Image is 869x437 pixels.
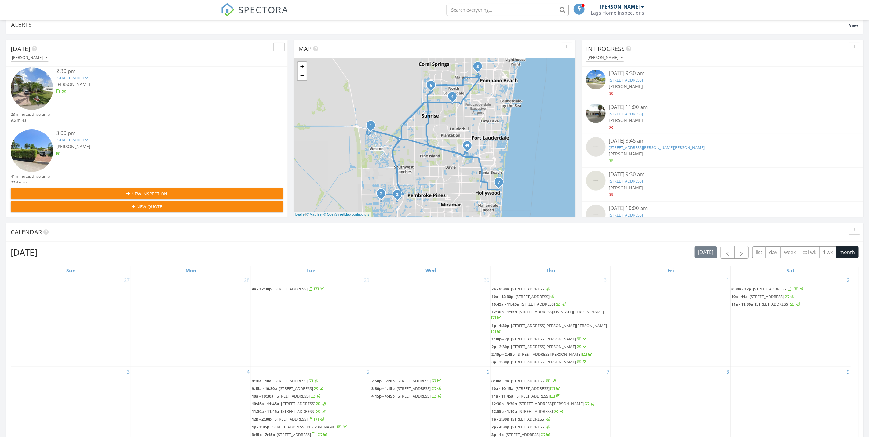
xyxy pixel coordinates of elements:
[611,275,731,367] td: Go to August 1, 2025
[56,81,90,87] span: [PERSON_NAME]
[239,3,289,16] span: SPECTORA
[725,275,731,285] a: Go to August 1, 2025
[491,359,509,365] span: 3p - 3:30p
[476,65,479,69] i: 5
[491,301,519,307] span: 10:45a - 11:45a
[184,266,198,275] a: Monday
[491,378,557,384] a: 8:30a - 9a [STREET_ADDRESS]
[126,367,131,377] a: Go to August 3, 2025
[609,151,643,157] span: [PERSON_NAME]
[56,75,90,81] a: [STREET_ADDRESS]
[430,83,432,88] i: 6
[137,203,162,210] span: New Quote
[752,246,766,258] button: list
[521,301,555,307] span: [STREET_ADDRESS]
[11,228,42,236] span: Calendar
[491,408,610,415] a: 12:55p - 1:10p [STREET_ADDRESS]
[605,367,611,377] a: Go to August 7, 2025
[491,294,513,299] span: 10a - 12:30p
[609,205,836,212] div: [DATE] 10:00 am
[276,393,310,399] span: [STREET_ADDRESS]
[609,137,836,145] div: [DATE] 8:45 am
[819,246,836,258] button: 4 wk
[491,336,588,342] a: 1:30p - 2p [STREET_ADDRESS][PERSON_NAME]
[587,56,623,60] div: [PERSON_NAME]
[609,77,643,83] a: [STREET_ADDRESS]
[491,409,517,414] span: 12:55p - 1:10p
[695,246,717,258] button: [DATE]
[609,171,836,178] div: [DATE] 9:30 am
[483,275,491,285] a: Go to July 30, 2025
[725,367,731,377] a: Go to August 8, 2025
[11,117,50,123] div: 9.5 miles
[281,401,315,406] span: [STREET_ADDRESS]
[586,104,859,131] a: [DATE] 11:00 am [STREET_ADDRESS] [PERSON_NAME]
[499,182,502,186] div: 940 Lincoln St, Hollywood, FL 33019
[372,393,443,399] a: 4:15p - 4:45p [STREET_ADDRESS]
[252,286,272,292] span: 9a - 12:30p
[252,378,272,384] span: 8:30a - 10a
[431,85,435,89] div: 7407 NW 94th Ave, Tamarac, FL 33321
[491,344,509,349] span: 2p - 2:30p
[397,393,431,399] span: [STREET_ADDRESS]
[609,83,643,89] span: [PERSON_NAME]
[735,246,749,259] button: Next month
[786,266,796,275] a: Saturday
[273,416,308,422] span: [STREET_ADDRESS]
[491,377,610,385] a: 8:30a - 9a [STREET_ADDRESS]
[252,393,274,399] span: 10a - 10:30a
[753,286,787,292] span: [STREET_ADDRESS]
[131,275,251,367] td: Go to July 28, 2025
[11,129,283,185] a: 3:00 pm [STREET_ADDRESS] [PERSON_NAME] 41 minutes drive time 22.4 miles
[836,246,859,258] button: month
[397,378,431,384] span: [STREET_ADDRESS]
[609,185,643,191] span: [PERSON_NAME]
[397,194,401,198] div: 15626 SW 16th Ct, Pembroke Pines, FL 33027
[491,322,610,335] a: 1p - 1:30p [STREET_ADDRESS][PERSON_NAME][PERSON_NAME]
[491,424,509,430] span: 2p - 4:30p
[221,8,289,21] a: SPECTORA
[281,409,315,414] span: [STREET_ADDRESS]
[252,408,370,415] a: 11:30a - 11:45a [STREET_ADDRESS]
[519,309,604,315] span: [STREET_ADDRESS][US_STATE][PERSON_NAME]
[11,246,37,258] h2: [DATE]
[732,293,850,300] a: 10a - 11a [STREET_ADDRESS]
[252,416,272,422] span: 12p - 2:30p
[371,275,491,367] td: Go to July 30, 2025
[511,424,545,430] span: [STREET_ADDRESS]
[721,246,735,259] button: Previous month
[586,45,625,53] span: In Progress
[56,129,261,137] div: 3:00 pm
[515,386,550,391] span: [STREET_ADDRESS]
[491,400,610,408] a: 12:30p - 3:30p [STREET_ADDRESS][PERSON_NAME]
[586,171,859,198] a: [DATE] 9:30 am [STREET_ADDRESS] [PERSON_NAME]
[609,145,705,150] a: [STREET_ADDRESS][PERSON_NAME][PERSON_NAME]
[586,137,606,157] img: streetview
[397,386,431,391] span: [STREET_ADDRESS]
[586,54,624,62] button: [PERSON_NAME]
[371,125,374,129] div: 1265 Meadows Blvd, Weston, FL 33327
[251,275,371,367] td: Go to July 29, 2025
[491,343,610,351] a: 2p - 2:30p [STREET_ADDRESS][PERSON_NAME]
[491,393,513,399] span: 11a - 11:45a
[131,191,167,197] span: New Inspection
[56,137,90,143] a: [STREET_ADDRESS]
[732,301,754,307] span: 11a - 11:30a
[519,401,584,406] span: [STREET_ADDRESS][PERSON_NAME]
[511,416,545,422] span: [STREET_ADDRESS]
[451,95,454,99] i: 4
[491,309,517,315] span: 12:30p - 1:15p
[305,266,316,275] a: Tuesday
[252,401,279,406] span: 10:45a - 11:45a
[511,336,576,342] span: [STREET_ADDRESS][PERSON_NAME]
[750,294,784,299] span: [STREET_ADDRESS]
[755,301,790,307] span: [STREET_ADDRESS]
[252,400,370,408] a: 10:45a - 11:45a [STREET_ADDRESS]
[491,336,610,343] a: 1:30p - 2p [STREET_ADDRESS][PERSON_NAME]
[491,323,509,328] span: 1p - 1:30p
[491,275,611,367] td: Go to July 31, 2025
[252,378,319,384] a: 8:30a - 10a [STREET_ADDRESS]
[491,424,551,430] a: 2p - 4:30p [STREET_ADDRESS]
[491,301,610,308] a: 10:45a - 11:45a [STREET_ADDRESS]
[517,351,582,357] span: [STREET_ADDRESS][PERSON_NAME]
